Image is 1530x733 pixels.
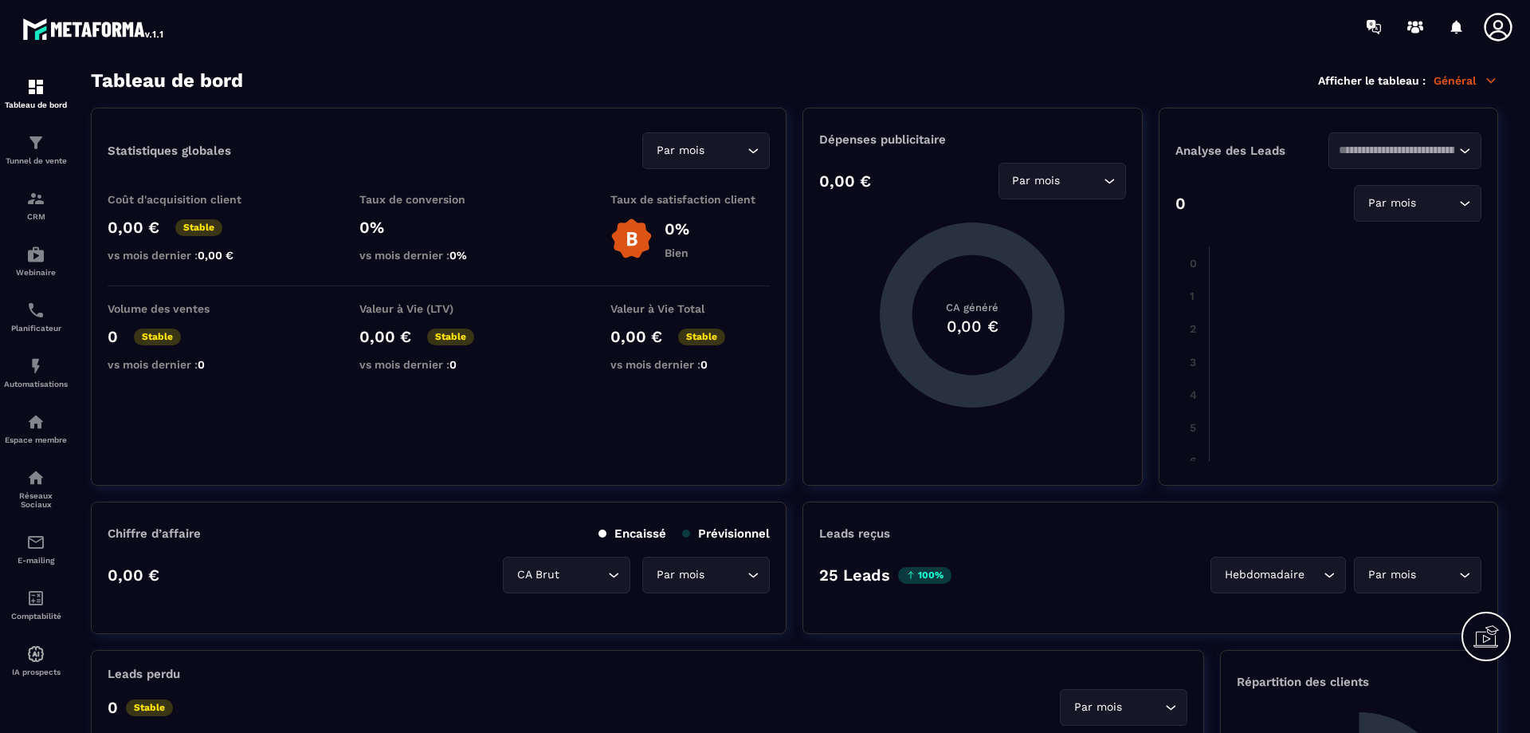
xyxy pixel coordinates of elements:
[4,400,68,456] a: automationsautomationsEspace membre
[598,526,666,541] p: Encaissé
[4,491,68,509] p: Réseaux Sociaux
[26,357,45,376] img: automations
[4,556,68,565] p: E-mailing
[198,249,233,262] span: 0,00 €
[134,329,181,345] p: Stable
[819,526,890,541] p: Leads reçus
[26,189,45,208] img: formation
[4,212,68,221] p: CRM
[653,566,708,584] span: Par mois
[1434,73,1498,88] p: Général
[4,380,68,388] p: Automatisations
[4,100,68,109] p: Tableau de bord
[563,566,604,584] input: Search for option
[1064,172,1100,190] input: Search for option
[108,249,267,262] p: vs mois dernier :
[449,249,467,262] span: 0%
[26,533,45,552] img: email
[1419,195,1455,212] input: Search for option
[898,567,951,584] p: 100%
[26,245,45,264] img: automations
[610,327,662,346] p: 0,00 €
[1175,144,1328,158] p: Analyse des Leads
[108,566,159,585] p: 0,00 €
[1189,290,1194,302] tspan: 1
[513,566,563,584] span: CA Brut
[1364,195,1419,212] span: Par mois
[108,302,267,315] p: Volume des ventes
[1189,257,1196,270] tspan: 0
[819,171,871,191] p: 0,00 €
[819,132,1125,147] p: Dépenses publicitaire
[4,233,68,289] a: automationsautomationsWebinaire
[359,302,519,315] p: Valeur à Vie (LTV)
[1308,566,1320,584] input: Search for option
[126,700,173,716] p: Stable
[1175,194,1186,213] p: 0
[22,14,166,43] img: logo
[91,69,243,92] h3: Tableau de bord
[708,566,743,584] input: Search for option
[4,65,68,121] a: formationformationTableau de bord
[1339,142,1455,160] input: Search for option
[108,698,118,717] p: 0
[1189,455,1196,467] tspan: 6
[1125,699,1161,716] input: Search for option
[1060,689,1187,726] div: Search for option
[4,289,68,345] a: schedulerschedulerPlanificateur
[4,456,68,521] a: social-networksocial-networkRéseaux Sociaux
[1328,132,1481,169] div: Search for option
[1189,322,1195,335] tspan: 2
[1364,566,1419,584] span: Par mois
[610,218,653,260] img: b-badge-o.b3b20ee6.svg
[1009,172,1064,190] span: Par mois
[26,589,45,608] img: accountant
[26,301,45,320] img: scheduler
[4,668,68,676] p: IA prospects
[359,193,519,206] p: Taux de conversion
[108,218,159,237] p: 0,00 €
[108,358,267,371] p: vs mois dernier :
[610,358,770,371] p: vs mois dernier :
[359,327,411,346] p: 0,00 €
[1354,185,1481,222] div: Search for option
[1189,388,1196,401] tspan: 4
[4,521,68,577] a: emailemailE-mailing
[427,329,474,345] p: Stable
[4,435,68,444] p: Espace membre
[4,577,68,633] a: accountantaccountantComptabilité
[1318,74,1426,87] p: Afficher le tableau :
[1070,699,1125,716] span: Par mois
[610,302,770,315] p: Valeur à Vie Total
[4,612,68,621] p: Comptabilité
[26,77,45,97] img: formation
[1210,557,1346,593] div: Search for option
[4,345,68,400] a: automationsautomationsAutomatisations
[665,246,689,259] p: Bien
[1237,675,1481,689] p: Répartition des clients
[998,163,1126,199] div: Search for option
[4,156,68,165] p: Tunnel de vente
[1354,557,1481,593] div: Search for option
[26,412,45,432] img: automations
[1189,356,1195,368] tspan: 3
[359,218,519,237] p: 0%
[642,132,770,169] div: Search for option
[1419,566,1455,584] input: Search for option
[682,526,770,541] p: Prévisionnel
[108,144,231,158] p: Statistiques globales
[503,557,630,593] div: Search for option
[108,526,201,541] p: Chiffre d’affaire
[4,268,68,277] p: Webinaire
[708,142,743,160] input: Search for option
[26,468,45,487] img: social-network
[642,557,770,593] div: Search for option
[108,667,180,681] p: Leads perdu
[198,358,205,371] span: 0
[653,142,708,160] span: Par mois
[1189,421,1195,434] tspan: 5
[108,327,118,346] p: 0
[26,644,45,664] img: automations
[4,121,68,177] a: formationformationTunnel de vente
[678,329,725,345] p: Stable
